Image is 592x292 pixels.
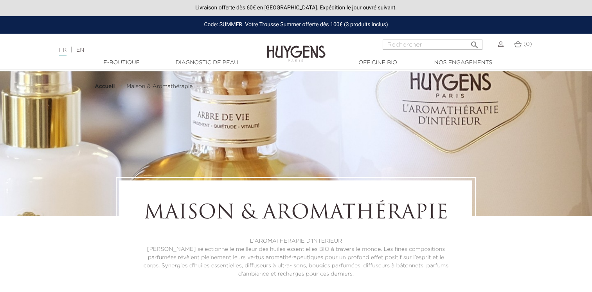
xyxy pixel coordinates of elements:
[126,84,193,89] span: Maison & Aromathérapie
[339,59,417,67] a: Officine Bio
[59,47,67,56] a: FR
[141,237,451,245] p: L'AROMATHERAPIE D'INTERIEUR
[95,83,117,90] a: Accueil
[468,37,482,48] button: 
[55,45,241,55] div: |
[126,83,193,90] a: Maison & Aromathérapie
[76,47,84,53] a: EN
[470,38,479,47] i: 
[83,59,161,67] a: E-Boutique
[141,202,451,225] h1: Maison & Aromathérapie
[424,59,502,67] a: Nos engagements
[141,245,451,278] p: [PERSON_NAME] sélectionne le meilleur des huiles essentielles BIO à travers le monde. Les fines c...
[168,59,246,67] a: Diagnostic de peau
[95,84,115,89] strong: Accueil
[267,33,326,63] img: Huygens
[383,40,482,50] input: Rechercher
[524,41,532,47] span: (0)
